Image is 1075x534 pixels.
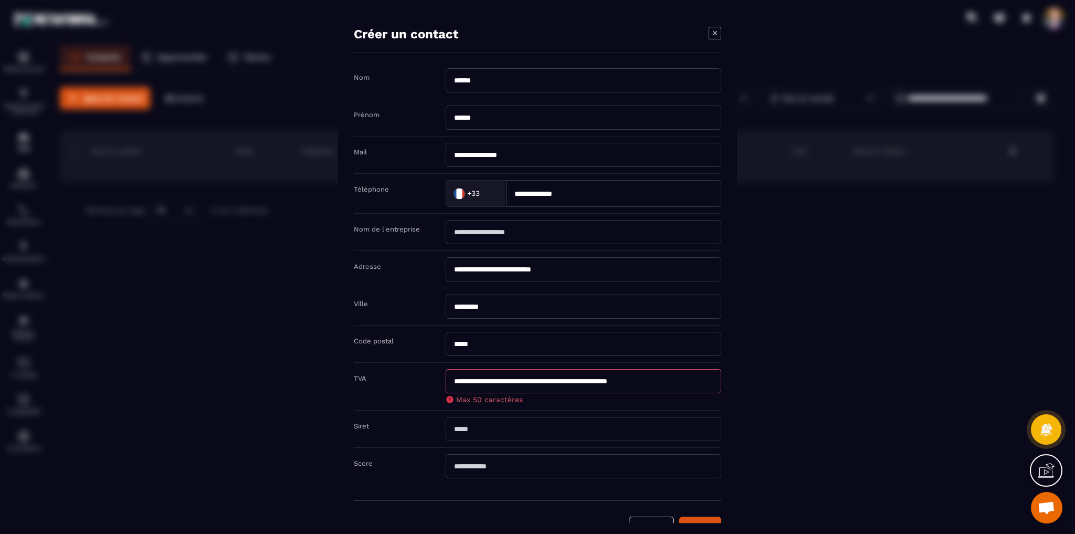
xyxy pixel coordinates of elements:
[449,183,470,204] img: Country Flag
[482,185,495,201] input: Search for option
[354,74,370,81] label: Nom
[354,111,380,119] label: Prénom
[354,263,381,270] label: Adresse
[354,27,458,41] h4: Créer un contact
[1031,492,1062,523] a: Ouvrir le chat
[354,148,367,156] label: Mail
[446,180,506,207] div: Search for option
[354,422,369,430] label: Siret
[354,337,394,345] label: Code postal
[354,374,366,382] label: TVA
[354,225,420,233] label: Nom de l'entreprise
[354,300,368,308] label: Ville
[354,185,389,193] label: Téléphone
[456,395,523,404] span: Max 50 caractères
[467,189,480,199] span: +33
[354,459,373,467] label: Score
